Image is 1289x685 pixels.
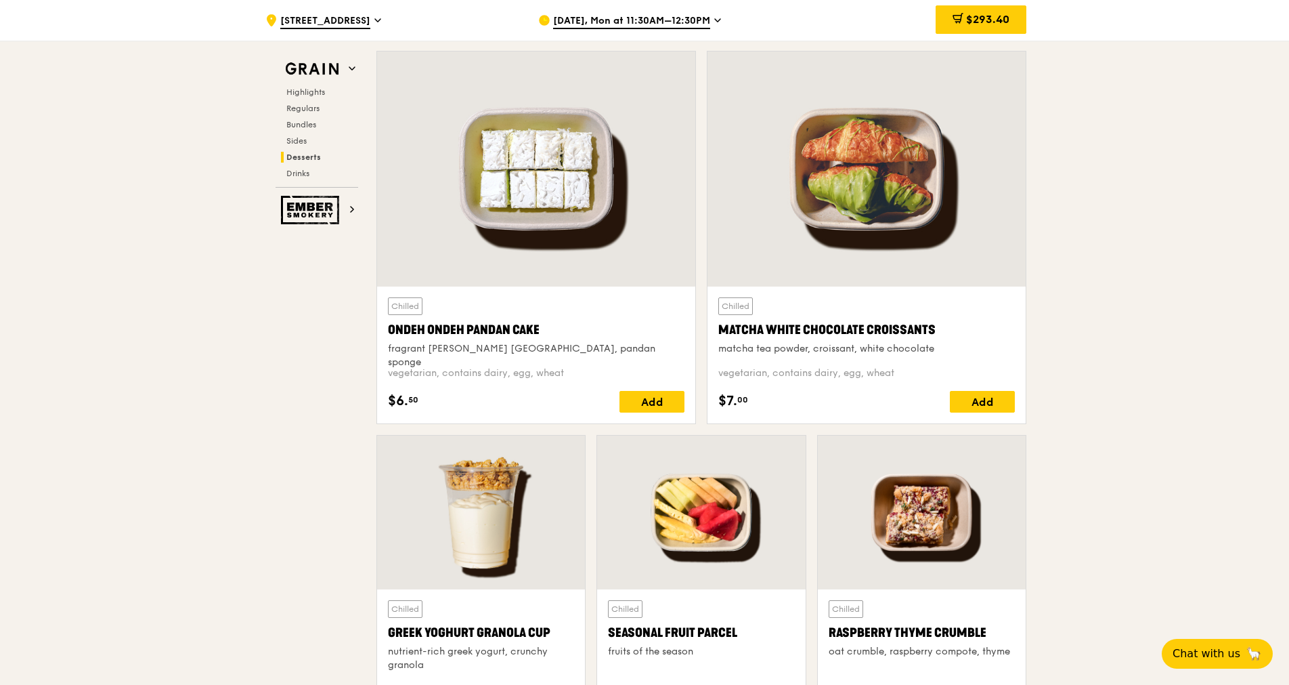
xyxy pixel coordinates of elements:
[286,87,325,97] span: Highlights
[286,120,316,129] span: Bundles
[553,14,710,29] span: [DATE], Mon at 11:30AM–12:30PM
[388,623,574,642] div: Greek Yoghurt Granola Cup
[286,104,320,113] span: Regulars
[388,297,422,315] div: Chilled
[718,342,1015,356] div: matcha tea powder, croissant, white chocolate
[1173,646,1240,662] span: Chat with us
[718,367,1015,380] div: vegetarian, contains dairy, egg, wheat
[388,367,684,380] div: vegetarian, contains dairy, egg, wheat
[388,600,422,618] div: Chilled
[1246,646,1262,662] span: 🦙
[950,391,1015,413] div: Add
[388,320,684,339] div: Ondeh Ondeh Pandan Cake
[388,645,574,672] div: nutrient-rich greek yogurt, crunchy granola
[608,600,642,618] div: Chilled
[286,152,321,162] span: Desserts
[608,623,794,642] div: Seasonal Fruit Parcel
[829,623,1015,642] div: Raspberry Thyme Crumble
[388,342,684,369] div: fragrant [PERSON_NAME] [GEOGRAPHIC_DATA], pandan sponge
[408,394,418,405] span: 50
[718,297,753,315] div: Chilled
[829,645,1015,659] div: oat crumble, raspberry compote, thyme
[966,13,1009,26] span: $293.40
[1162,639,1273,669] button: Chat with us🦙
[718,391,737,411] span: $7.
[286,169,309,178] span: Drinks
[388,391,408,411] span: $6.
[281,196,343,224] img: Ember Smokery web logo
[280,14,370,29] span: [STREET_ADDRESS]
[608,645,794,659] div: fruits of the season
[829,600,863,618] div: Chilled
[281,57,343,81] img: Grain web logo
[737,394,748,405] span: 00
[619,391,684,413] div: Add
[286,136,307,146] span: Sides
[718,320,1015,339] div: Matcha White Chocolate Croissants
